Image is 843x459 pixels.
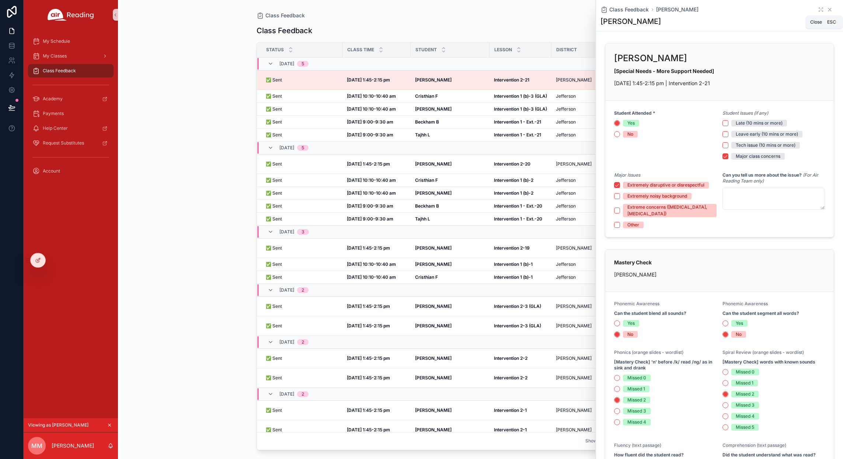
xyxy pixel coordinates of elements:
[556,177,614,183] a: Jefferson
[494,119,547,125] a: Intervention 1 - Ext.-21
[736,391,754,397] div: Missed 2
[28,35,114,48] a: My Schedule
[347,190,396,196] strong: [DATE] 10:10-10:40 am
[556,407,614,413] a: [PERSON_NAME]
[415,427,452,432] strong: [PERSON_NAME]
[556,203,614,209] a: Jefferson
[347,407,390,413] strong: [DATE] 1:45-2:15 pm
[28,64,114,77] a: Class Feedback
[614,172,640,178] em: Major Issues
[266,407,338,413] a: ✅ Sent
[415,203,439,209] strong: Beckham B
[556,407,592,413] span: [PERSON_NAME]
[266,375,338,381] a: ✅ Sent
[736,142,795,149] div: Tech issue (10 mins or more)
[347,106,396,112] strong: [DATE] 10:10-10:40 am
[302,229,304,235] div: 3
[28,107,114,120] a: Payments
[415,323,485,329] a: [PERSON_NAME]
[614,350,683,355] span: Phonics (orange slides - wordlist)
[266,303,338,309] a: ✅ Sent
[494,375,547,381] a: Intervention 2-2
[556,132,614,138] a: Jefferson
[347,245,406,251] a: [DATE] 1:45-2:15 pm
[415,190,485,196] a: [PERSON_NAME]
[736,402,755,408] div: Missed 3
[43,140,84,146] span: Request Substitutes
[266,274,338,280] a: ✅ Sent
[494,119,541,125] strong: Intervention 1 - Ext.-21
[627,120,635,126] div: Yes
[266,274,282,280] span: ✅ Sent
[556,106,614,112] a: Jefferson
[265,12,305,19] span: Class Feedback
[266,355,338,361] a: ✅ Sent
[556,216,614,222] a: Jefferson
[614,79,825,87] p: [DATE] 1:45-2:15 pm | Intervention 2-21
[494,303,547,309] a: Intervention 2-3 (GLA)
[415,216,430,222] strong: Tajhh L
[415,106,485,112] a: [PERSON_NAME]
[494,47,512,53] span: Lesson
[279,229,294,235] span: [DATE]
[347,375,390,380] strong: [DATE] 1:45-2:15 pm
[266,245,282,251] span: ✅ Sent
[415,190,452,196] strong: [PERSON_NAME]
[415,245,485,251] a: [PERSON_NAME]
[722,110,768,116] em: Student Issues (if any)
[810,19,822,25] span: Close
[266,216,338,222] a: ✅ Sent
[347,323,406,329] a: [DATE] 1:45-2:15 pm
[415,93,485,99] a: Cristhian F
[627,375,646,381] div: Missed 0
[627,131,633,138] div: No
[494,355,547,361] a: Intervention 2-2
[494,355,527,361] strong: Intervention 2-2
[266,132,282,138] span: ✅ Sent
[43,53,67,59] span: My Classes
[266,106,338,112] a: ✅ Sent
[302,391,304,397] div: 2
[494,190,533,196] strong: Intervention 1 (b)-2
[556,245,614,251] a: [PERSON_NAME]
[556,190,614,196] a: Jefferson
[494,261,533,267] strong: Intervention 1 (b)-1
[266,77,338,83] a: ✅ Sent
[627,419,646,425] div: Missed 4
[266,245,338,251] a: ✅ Sent
[415,177,485,183] a: Cristhian F
[266,77,282,83] span: ✅ Sent
[415,355,452,361] strong: [PERSON_NAME]
[556,355,592,361] span: [PERSON_NAME]
[347,106,406,112] a: [DATE] 10:10-10:40 am
[415,427,485,433] a: [PERSON_NAME]
[347,203,406,209] a: [DATE] 9:00-9:30 am
[736,331,742,338] div: No
[266,119,338,125] a: ✅ Sent
[736,131,798,138] div: Leave early (10 mins or more)
[347,407,406,413] a: [DATE] 1:45-2:15 pm
[600,6,649,13] a: Class Feedback
[494,245,547,251] a: Intervention 2-19
[722,350,804,355] span: Spiral Review (orange slides - wordlist)
[415,203,485,209] a: Beckham B
[736,120,783,126] div: Late (10 mins or more)
[494,216,547,222] a: Intervention 1 - Ext.-20
[614,301,659,306] span: Phonemic Awareness
[415,216,485,222] a: Tajhh L
[656,6,699,13] span: [PERSON_NAME]
[266,261,282,267] span: ✅ Sent
[257,25,312,36] h1: Class Feedback
[736,380,753,386] div: Missed 1
[494,303,541,309] strong: Intervention 2-3 (GLA)
[415,407,485,413] a: [PERSON_NAME]
[556,261,576,267] span: Jefferson
[347,427,390,432] strong: [DATE] 1:45-2:15 pm
[48,9,94,21] img: App logo
[415,261,452,267] strong: [PERSON_NAME]
[415,161,452,167] strong: [PERSON_NAME]
[627,331,633,338] div: No
[347,355,406,361] a: [DATE] 1:45-2:15 pm
[279,339,294,345] span: [DATE]
[614,68,714,74] strong: [Special Needs - More Support Needed]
